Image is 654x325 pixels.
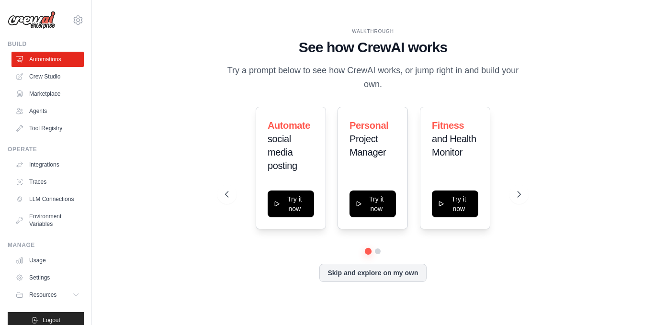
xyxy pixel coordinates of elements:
[432,120,464,131] span: Fitness
[432,134,476,157] span: and Health Monitor
[8,11,56,29] img: Logo
[268,120,310,131] span: Automate
[11,253,84,268] a: Usage
[8,40,84,48] div: Build
[29,291,56,299] span: Resources
[11,287,84,303] button: Resources
[225,39,521,56] h1: See how CrewAI works
[268,134,297,171] span: social media posting
[11,270,84,285] a: Settings
[11,103,84,119] a: Agents
[8,146,84,153] div: Operate
[8,241,84,249] div: Manage
[432,191,478,217] button: Try it now
[225,28,521,35] div: WALKTHROUGH
[11,191,84,207] a: LLM Connections
[11,52,84,67] a: Automations
[350,134,386,157] span: Project Manager
[11,157,84,172] a: Integrations
[268,191,314,217] button: Try it now
[350,120,388,131] span: Personal
[11,121,84,136] a: Tool Registry
[43,316,60,324] span: Logout
[11,174,84,190] a: Traces
[350,191,396,217] button: Try it now
[319,264,426,282] button: Skip and explore on my own
[11,86,84,101] a: Marketplace
[11,69,84,84] a: Crew Studio
[11,209,84,232] a: Environment Variables
[225,64,521,92] p: Try a prompt below to see how CrewAI works, or jump right in and build your own.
